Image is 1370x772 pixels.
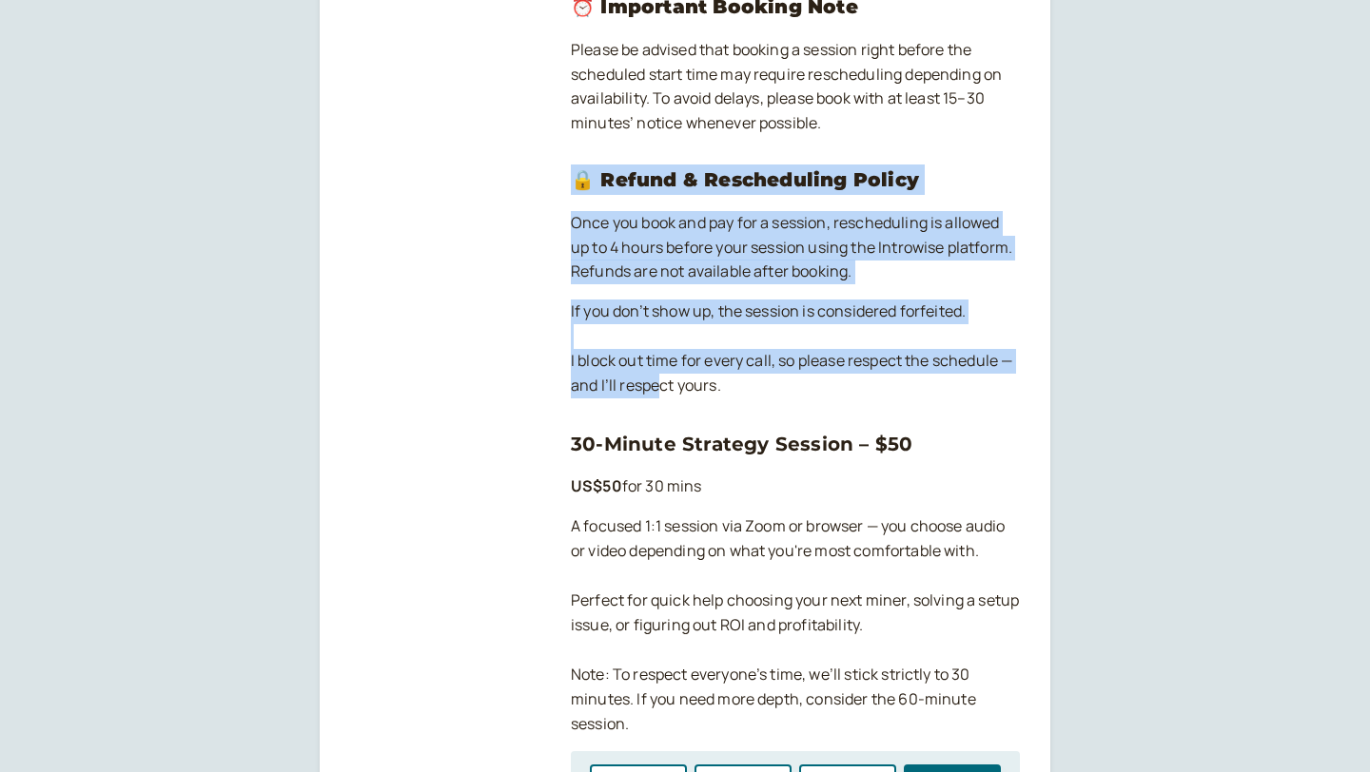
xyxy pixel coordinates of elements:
b: US$50 [571,475,622,496]
strong: 🔒 Refund & Rescheduling Policy [571,168,919,191]
p: for 30 mins [571,474,1020,499]
p: A focused 1:1 session via Zoom or browser — you choose audio or video depending on what you're mo... [571,514,1020,736]
p: Please be advised that booking a session right before the scheduled start time may require resche... [571,38,1020,137]
p: If you don’t show up, the session is considered forfeited. I block out time for every call, so pl... [571,299,1020,398]
p: Once you book and pay for a session, rescheduling is allowed up to 4 hours before your session us... [571,211,1020,285]
a: 30-Minute Strategy Session – $50 [571,433,912,455]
